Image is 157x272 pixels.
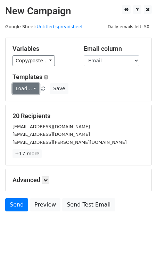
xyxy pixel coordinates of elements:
[30,198,60,211] a: Preview
[105,23,152,31] span: Daily emails left: 50
[13,73,42,80] a: Templates
[13,124,90,129] small: [EMAIL_ADDRESS][DOMAIN_NAME]
[50,83,68,94] button: Save
[13,83,39,94] a: Load...
[122,239,157,272] div: 聊天小组件
[13,132,90,137] small: [EMAIL_ADDRESS][DOMAIN_NAME]
[13,45,73,53] h5: Variables
[13,176,144,184] h5: Advanced
[13,55,55,66] a: Copy/paste...
[13,149,42,158] a: +17 more
[62,198,115,211] a: Send Test Email
[84,45,144,53] h5: Email column
[122,239,157,272] iframe: Chat Widget
[36,24,83,29] a: Untitled spreadsheet
[13,140,127,145] small: [EMAIL_ADDRESS][PERSON_NAME][DOMAIN_NAME]
[13,112,144,120] h5: 20 Recipients
[5,24,83,29] small: Google Sheet:
[5,198,28,211] a: Send
[105,24,152,29] a: Daily emails left: 50
[5,5,152,17] h2: New Campaign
